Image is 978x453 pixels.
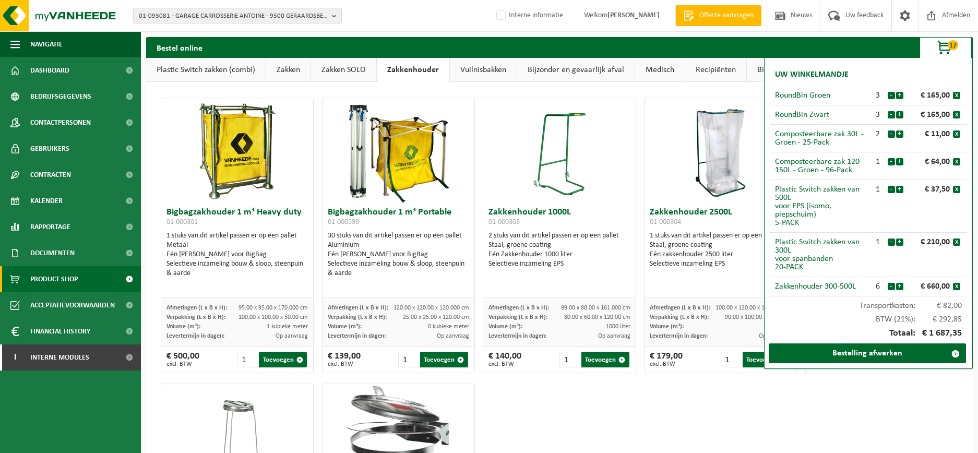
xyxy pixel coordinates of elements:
img: 01-000599 [346,98,450,202]
div: 1 stuks van dit artikel passen er op een pallet [166,231,308,278]
button: Toevoegen [420,352,468,367]
button: - [888,130,895,138]
span: Acceptatievoorwaarden [30,292,115,318]
span: Gebruikers [30,136,69,162]
span: 1000 liter [606,324,630,330]
span: excl. BTW [166,361,199,367]
span: 0 kubieke meter [428,324,469,330]
h3: Zakkenhouder 1000L [488,208,630,229]
div: 2 [868,130,887,138]
div: € 140,00 [488,352,521,367]
div: Eén Zakkenhouder 1000 liter [488,250,630,259]
button: - [888,186,895,193]
span: Contactpersonen [30,110,91,136]
strong: [PERSON_NAME] [607,11,660,19]
span: Contracten [30,162,71,188]
div: 1 [868,158,887,166]
input: 1 [559,352,580,367]
div: Totaal: [770,324,967,343]
div: € 165,00 [906,91,953,100]
img: 01-000301 [185,98,289,202]
span: Verpakking (L x B x H): [488,314,547,320]
h3: Bigbagzakhouder 1 m³ Portable [328,208,469,229]
h2: Bestel online [146,37,213,57]
span: Levertermijn in dagen: [328,333,386,339]
button: 01-093081 - GARAGE CARROSSERIE ANTOINE - 9500 GERAARDSBERGEN, [STREET_ADDRESS] [133,8,342,23]
button: 17 [920,37,972,58]
a: Recipiënten [685,58,746,82]
button: + [896,186,903,193]
button: Toevoegen [743,352,791,367]
div: € 660,00 [906,282,953,291]
a: Vuilnisbakken [450,58,517,82]
button: x [953,239,960,246]
h3: Zakkenhouder 2500L [650,208,791,229]
button: + [896,111,903,118]
button: x [953,186,960,193]
button: + [896,239,903,246]
span: Afmetingen (L x B x H): [166,305,227,311]
div: € 500,00 [166,352,199,367]
img: 01-000304 [695,98,747,202]
div: 1 [868,238,887,246]
div: Eén [PERSON_NAME] voor BigBag [328,250,469,259]
span: 80.00 x 60.00 x 120.00 cm [564,314,630,320]
div: 2 stuks van dit artikel passen er op een pallet [488,231,630,269]
span: Dashboard [30,57,69,84]
button: x [953,111,960,118]
div: 3 [868,91,887,100]
a: Bigbags [747,58,794,82]
button: - [888,158,895,165]
div: Transportkosten: [770,296,967,310]
a: Bestelling afwerken [769,343,966,363]
span: excl. BTW [488,361,521,367]
span: 01-093081 - GARAGE CARROSSERIE ANTOINE - 9500 GERAARDSBERGEN, [STREET_ADDRESS] [139,8,328,24]
button: - [888,239,895,246]
div: Plastic Switch zakken van 300L voor spanbanden 20-PACK [775,238,868,271]
span: 01-000301 [166,218,198,226]
span: Afmetingen (L x B x H): [328,305,388,311]
span: Op aanvraag [437,333,469,339]
div: Staal, groene coating [650,241,791,250]
a: Bijzonder en gevaarlijk afval [517,58,635,82]
div: Selectieve inzameling EPS [650,259,791,269]
span: € 292,85 [915,315,962,324]
span: 01-000304 [650,218,681,226]
div: Selectieve inzameling EPS [488,259,630,269]
span: Afmetingen (L x B x H): [488,305,549,311]
span: Volume (m³): [650,324,684,330]
span: Volume (m³): [166,324,200,330]
div: Staal, groene coating [488,241,630,250]
div: € 11,00 [906,130,953,138]
button: + [896,92,903,99]
span: Afmetingen (L x B x H): [650,305,710,311]
div: Aluminium [328,241,469,250]
span: 120.00 x 120.00 x 120.000 cm [393,305,469,311]
span: Op aanvraag [598,333,630,339]
div: Zakkenhouder 300-500L [775,282,868,291]
span: Documenten [30,240,75,266]
div: € 139,00 [328,352,361,367]
span: Bedrijfsgegevens [30,84,91,110]
div: RoundBin Groen [775,91,868,100]
span: Interne modules [30,344,89,371]
span: Offerte aanvragen [697,10,756,21]
a: Zakkenhouder [377,58,449,82]
div: Metaal [166,241,308,250]
span: Levertermijn in dagen: [650,333,708,339]
span: Levertermijn in dagen: [488,333,546,339]
button: x [953,283,960,290]
div: 6 [868,282,887,291]
div: 30 stuks van dit artikel passen er op een pallet [328,231,469,278]
a: Zakken [266,58,311,82]
input: 1 [398,352,419,367]
span: 17 [948,40,958,50]
div: € 179,00 [650,352,683,367]
div: € 37,50 [906,185,953,194]
span: Op aanvraag [759,333,791,339]
input: 1 [237,352,258,367]
span: 95.00 x 95.00 x 170.000 cm [238,305,308,311]
span: Levertermijn in dagen: [166,333,224,339]
h3: Bigbagzakhouder 1 m³ Heavy duty [166,208,308,229]
span: 100.00 x 120.00 x 170.000 cm [715,305,791,311]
